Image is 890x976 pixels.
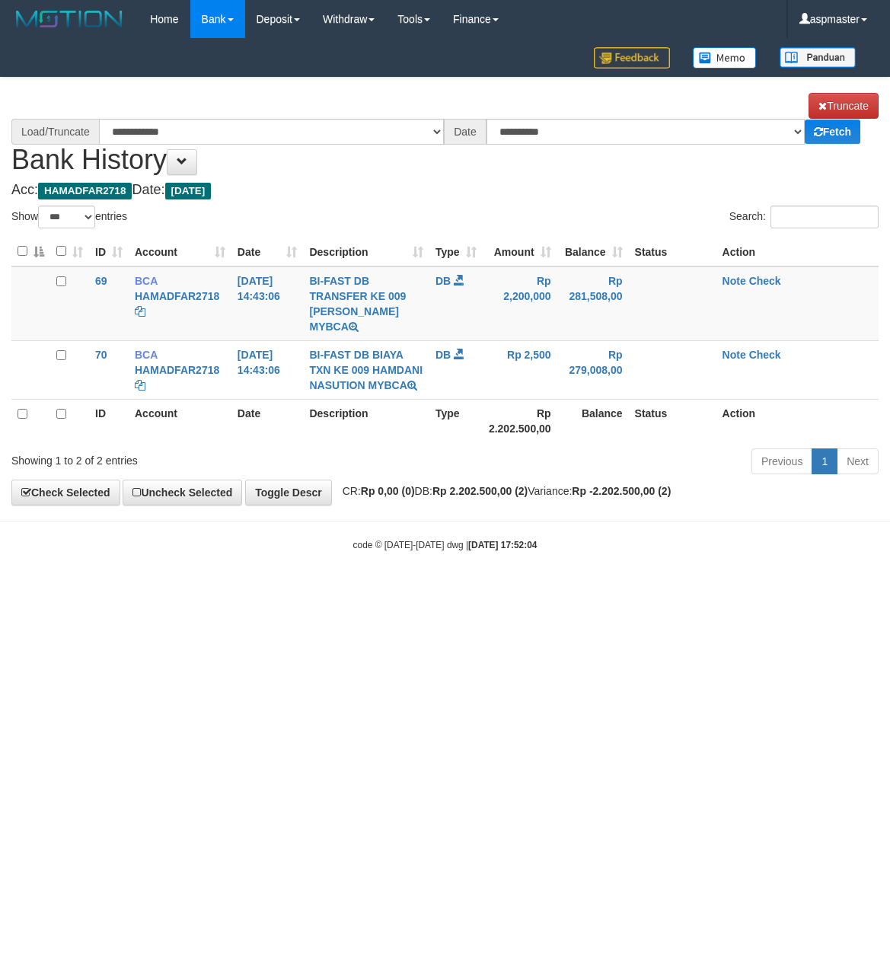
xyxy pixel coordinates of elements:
[483,399,557,442] th: Rp 2.202.500,00
[135,364,219,376] a: HAMADFAR2718
[165,183,212,199] span: [DATE]
[129,237,231,266] th: Account: activate to sort column ascending
[432,485,528,497] strong: Rp 2.202.500,00 (2)
[780,47,856,68] img: panduan.png
[95,275,107,287] span: 69
[303,237,429,266] th: Description: activate to sort column ascending
[38,206,95,228] select: Showentries
[353,540,538,550] small: code © [DATE]-[DATE] dwg |
[335,485,671,497] span: CR: DB: Variance:
[429,399,483,442] th: Type
[483,340,557,399] td: Rp 2,500
[11,206,127,228] label: Show entries
[557,399,629,442] th: Balance
[11,480,120,506] a: Check Selected
[11,119,99,145] div: Load/Truncate
[716,399,879,442] th: Action
[557,340,629,399] td: Rp 279,008,00
[629,399,716,442] th: Status
[729,206,879,228] label: Search:
[429,237,483,266] th: Type: activate to sort column ascending
[444,119,486,145] div: Date
[809,93,879,119] a: Truncate
[594,47,670,69] img: Feedback.jpg
[805,120,860,144] a: Fetch
[11,447,359,468] div: Showing 1 to 2 of 2 entries
[751,448,812,474] a: Previous
[245,480,332,506] a: Toggle Descr
[303,340,429,399] td: BI-FAST DB BIAYA TXN KE 009 HAMDANI NASUTION MYBCA
[135,349,158,361] span: BCA
[231,340,304,399] td: [DATE] 14:43:06
[557,266,629,341] td: Rp 281,508,00
[11,93,879,175] h1: Bank History
[135,379,145,391] a: Copy HAMADFAR2718 to clipboard
[812,448,837,474] a: 1
[468,540,537,550] strong: [DATE] 17:52:04
[123,480,242,506] a: Uncheck Selected
[837,448,879,474] a: Next
[231,266,304,341] td: [DATE] 14:43:06
[435,275,451,287] span: DB
[89,237,129,266] th: ID: activate to sort column ascending
[483,237,557,266] th: Amount: activate to sort column ascending
[723,349,746,361] a: Note
[129,399,231,442] th: Account
[435,349,451,361] span: DB
[749,275,781,287] a: Check
[629,237,716,266] th: Status
[749,349,781,361] a: Check
[716,237,879,266] th: Action
[693,47,757,69] img: Button%20Memo.svg
[135,290,219,302] a: HAMADFAR2718
[572,485,671,497] strong: Rp -2.202.500,00 (2)
[89,399,129,442] th: ID
[303,399,429,442] th: Description
[231,399,304,442] th: Date
[11,237,50,266] th: : activate to sort column descending
[50,237,89,266] th: : activate to sort column ascending
[135,305,145,317] a: Copy HAMADFAR2718 to clipboard
[135,275,158,287] span: BCA
[557,237,629,266] th: Balance: activate to sort column ascending
[361,485,415,497] strong: Rp 0,00 (0)
[770,206,879,228] input: Search:
[231,237,304,266] th: Date: activate to sort column ascending
[483,266,557,341] td: Rp 2,200,000
[95,349,107,361] span: 70
[11,8,127,30] img: MOTION_logo.png
[723,275,746,287] a: Note
[11,183,879,198] h4: Acc: Date:
[38,183,132,199] span: HAMADFAR2718
[303,266,429,341] td: BI-FAST DB TRANSFER KE 009 [PERSON_NAME] MYBCA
